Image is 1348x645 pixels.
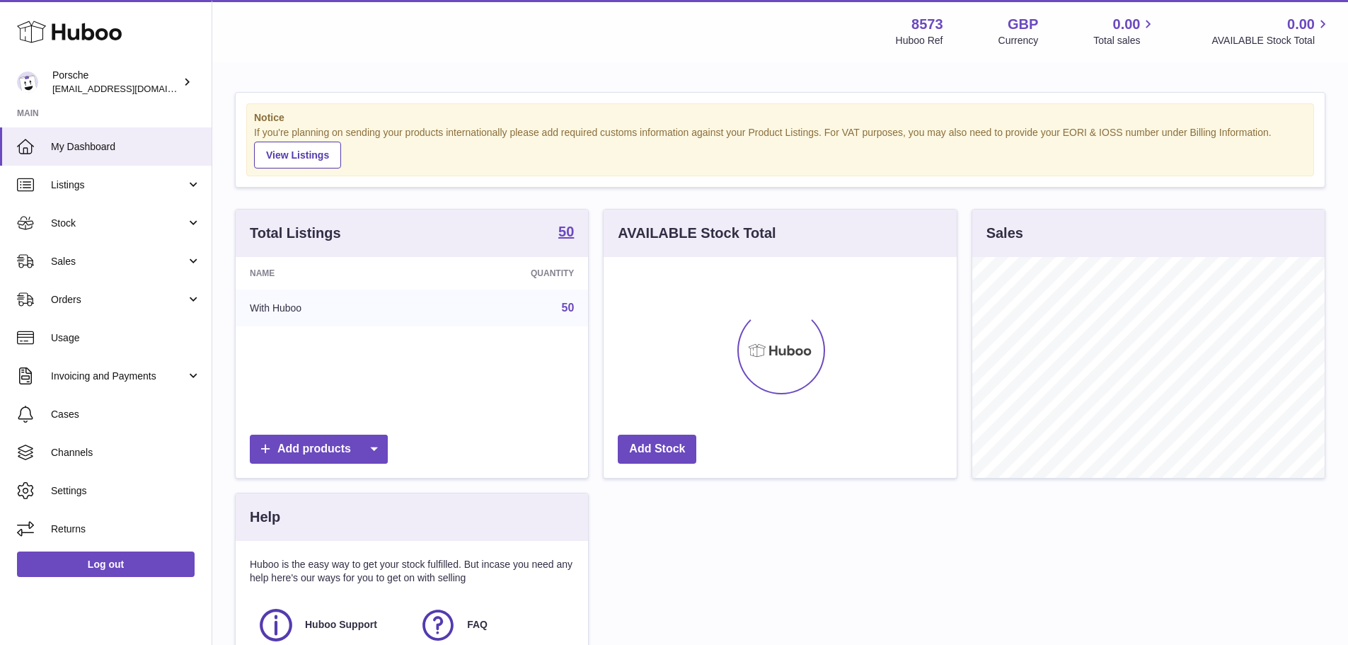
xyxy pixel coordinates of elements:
div: If you're planning on sending your products internationally please add required customs informati... [254,126,1306,169]
h3: Help [250,508,280,527]
th: Name [236,257,422,290]
a: View Listings [254,142,341,169]
a: Huboo Support [257,606,405,644]
img: internalAdmin-8573@internal.huboo.com [17,72,38,93]
span: Channels [51,446,201,460]
strong: 50 [558,224,574,239]
strong: 8573 [911,15,943,34]
a: Add products [250,435,388,464]
span: Orders [51,293,186,307]
a: FAQ [419,606,567,644]
h3: AVAILABLE Stock Total [618,224,776,243]
p: Huboo is the easy way to get your stock fulfilled. But incase you need any help here's our ways f... [250,558,574,585]
span: 0.00 [1113,15,1141,34]
div: Porsche [52,69,180,96]
a: 50 [558,224,574,241]
h3: Total Listings [250,224,341,243]
span: Cases [51,408,201,421]
th: Quantity [422,257,588,290]
span: Stock [51,217,186,230]
a: 50 [562,302,575,314]
a: 0.00 AVAILABLE Stock Total [1211,15,1331,47]
div: Huboo Ref [896,34,943,47]
span: Sales [51,255,186,268]
td: With Huboo [236,290,422,326]
span: My Dashboard [51,140,201,154]
span: Returns [51,523,201,536]
span: AVAILABLE Stock Total [1211,34,1331,47]
span: FAQ [467,618,488,632]
span: Huboo Support [305,618,377,632]
strong: GBP [1008,15,1038,34]
a: 0.00 Total sales [1093,15,1156,47]
strong: Notice [254,111,1306,125]
a: Log out [17,552,195,577]
span: Invoicing and Payments [51,370,186,383]
div: Currency [998,34,1039,47]
span: Settings [51,484,201,498]
span: Usage [51,331,201,345]
a: Add Stock [618,435,696,464]
span: [EMAIL_ADDRESS][DOMAIN_NAME] [52,83,208,94]
span: Total sales [1093,34,1156,47]
span: 0.00 [1287,15,1315,34]
h3: Sales [986,224,1023,243]
span: Listings [51,178,186,192]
